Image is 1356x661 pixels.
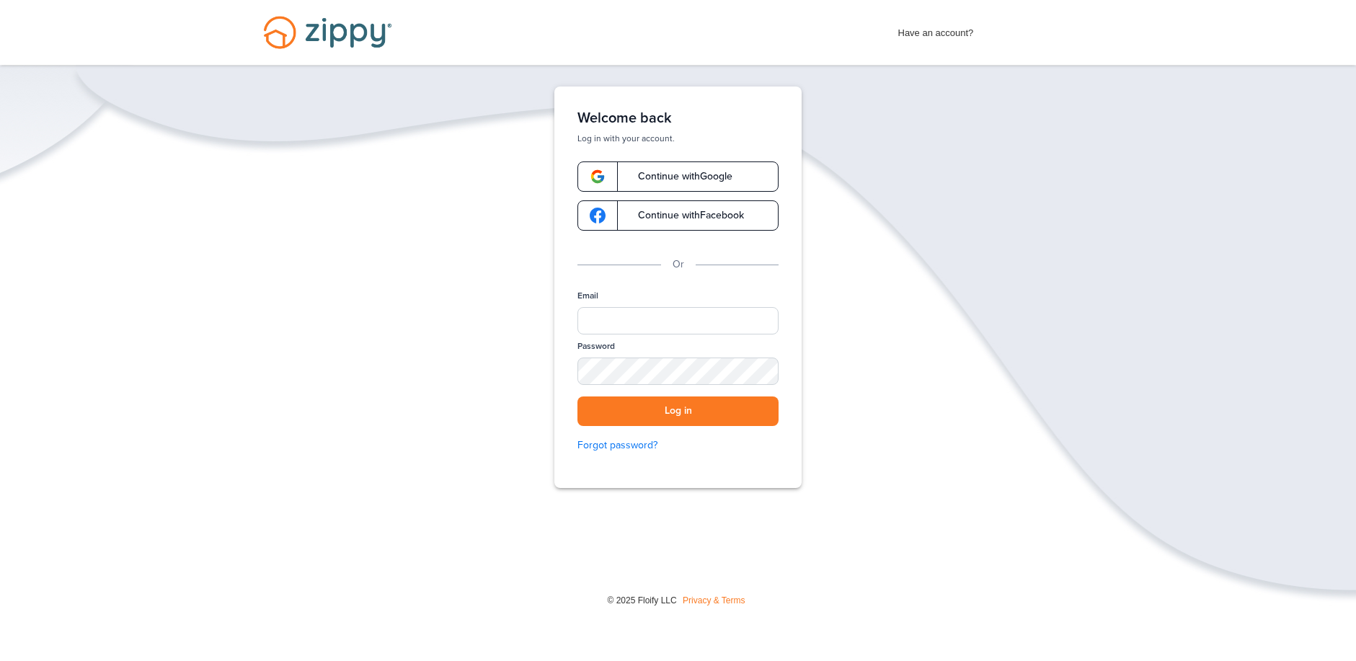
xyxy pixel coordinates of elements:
[607,595,676,605] span: © 2025 Floify LLC
[577,307,779,334] input: Email
[683,595,745,605] a: Privacy & Terms
[577,290,598,302] label: Email
[673,257,684,272] p: Or
[590,169,606,185] img: google-logo
[590,208,606,223] img: google-logo
[577,438,779,453] a: Forgot password?
[577,110,779,127] h1: Welcome back
[577,133,779,144] p: Log in with your account.
[624,172,732,182] span: Continue with Google
[577,200,779,231] a: google-logoContinue withFacebook
[577,396,779,426] button: Log in
[577,358,779,385] input: Password
[577,340,615,352] label: Password
[624,210,744,221] span: Continue with Facebook
[577,161,779,192] a: google-logoContinue withGoogle
[898,18,974,41] span: Have an account?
